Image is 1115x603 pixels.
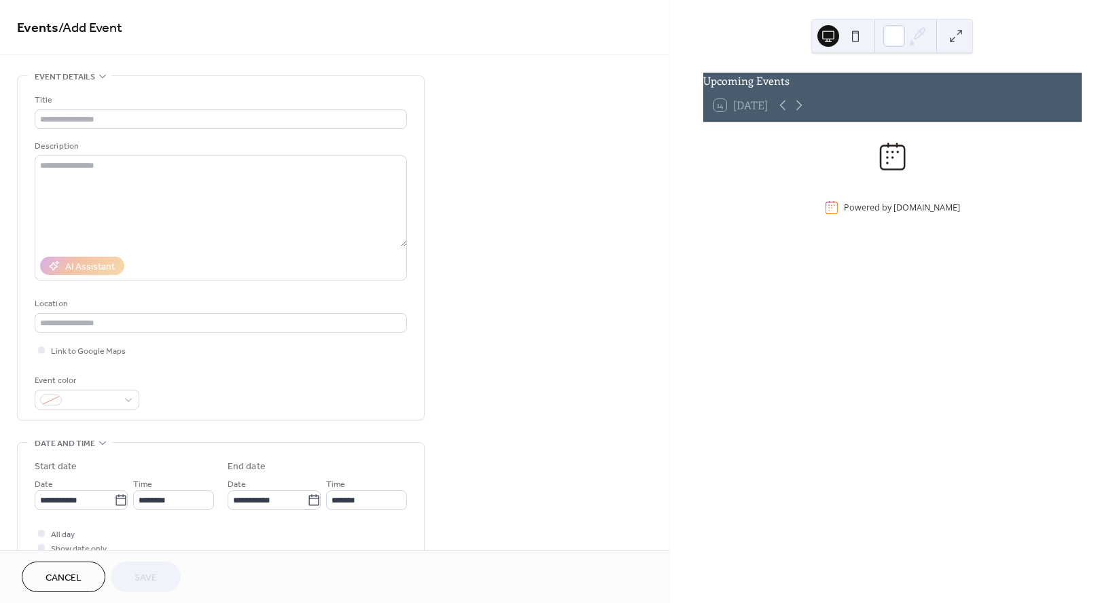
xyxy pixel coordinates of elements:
[35,437,95,451] span: Date and time
[35,460,77,474] div: Start date
[35,93,404,107] div: Title
[51,528,75,542] span: All day
[844,202,960,213] div: Powered by
[133,477,152,492] span: Time
[17,15,58,41] a: Events
[35,477,53,492] span: Date
[326,477,345,492] span: Time
[58,15,122,41] span: / Add Event
[35,373,137,388] div: Event color
[893,202,960,213] a: [DOMAIN_NAME]
[35,70,95,84] span: Event details
[703,73,1082,89] div: Upcoming Events
[35,139,404,153] div: Description
[46,571,82,585] span: Cancel
[51,344,126,359] span: Link to Google Maps
[35,297,404,311] div: Location
[22,562,105,592] button: Cancel
[228,477,246,492] span: Date
[228,460,266,474] div: End date
[51,542,107,556] span: Show date only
